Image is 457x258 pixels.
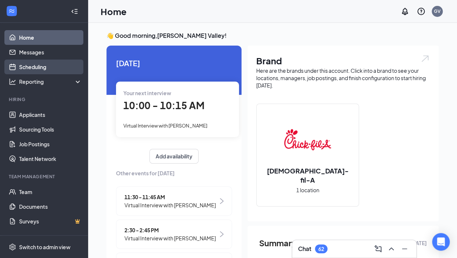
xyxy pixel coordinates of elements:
[19,60,82,74] a: Scheduling
[19,137,82,151] a: Job Postings
[19,184,82,199] a: Team
[116,169,232,177] span: Other events for [DATE]
[106,32,439,40] h3: 👋 Good morning, [PERSON_NAME] Valley !
[8,7,15,15] svg: WorkstreamLogo
[19,107,82,122] a: Applicants
[19,151,82,166] a: Talent Network
[400,7,409,16] svg: Notifications
[124,234,216,242] span: Virtual Interview with [PERSON_NAME]
[284,116,331,163] img: Chick-fil-A
[124,201,216,209] span: Virtual Interview with [PERSON_NAME]
[298,245,311,253] h3: Chat
[434,8,440,14] div: GV
[256,54,430,67] h1: Brand
[9,173,80,180] div: Team Management
[374,244,382,253] svg: ComposeMessage
[19,45,82,60] a: Messages
[257,166,359,184] h2: [DEMOGRAPHIC_DATA]-fil-A
[71,8,78,15] svg: Collapse
[19,78,82,85] div: Reporting
[400,244,409,253] svg: Minimize
[9,243,16,251] svg: Settings
[19,30,82,45] a: Home
[124,193,216,201] span: 11:30 - 11:45 AM
[123,99,204,111] span: 10:00 - 10:15 AM
[149,149,199,164] button: Add availability
[19,122,82,137] a: Sourcing Tools
[19,243,70,251] div: Switch to admin view
[256,67,430,89] div: Here are the brands under this account. Click into a brand to see your locations, managers, job p...
[296,186,319,194] span: 1 location
[123,90,171,96] span: Your next interview
[116,57,232,69] span: [DATE]
[19,214,82,229] a: SurveysCrown
[399,243,410,255] button: Minimize
[259,237,345,250] span: Summary of last week
[372,243,384,255] button: ComposeMessage
[19,199,82,214] a: Documents
[123,123,207,129] span: Virtual Interview with [PERSON_NAME]
[101,5,127,18] h1: Home
[432,233,450,251] div: Open Intercom Messenger
[385,243,397,255] button: ChevronUp
[318,246,324,252] div: 62
[387,244,396,253] svg: ChevronUp
[420,54,430,63] img: open.6027fd2a22e1237b5b06.svg
[389,239,427,247] span: [DATE] - [DATE]
[9,96,80,103] div: Hiring
[417,7,425,16] svg: QuestionInfo
[9,78,16,85] svg: Analysis
[124,226,216,234] span: 2:30 - 2:45 PM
